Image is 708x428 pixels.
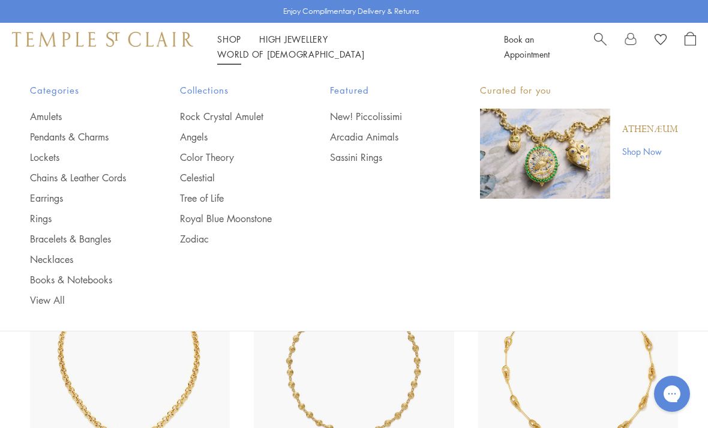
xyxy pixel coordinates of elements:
a: Book an Appointment [504,33,550,60]
span: Categories [30,83,132,98]
a: Color Theory [180,151,282,164]
iframe: Gorgias live chat messenger [648,372,696,416]
a: Open Shopping Bag [685,32,696,62]
a: World of [DEMOGRAPHIC_DATA]World of [DEMOGRAPHIC_DATA] [217,48,364,60]
a: Rings [30,212,132,225]
span: Featured [330,83,432,98]
a: Athenæum [622,123,678,136]
a: Amulets [30,110,132,123]
a: High JewelleryHigh Jewellery [259,33,328,45]
span: Collections [180,83,282,98]
a: ShopShop [217,33,241,45]
a: Necklaces [30,253,132,266]
a: Chains & Leather Cords [30,171,132,184]
a: Arcadia Animals [330,130,432,143]
a: Tree of Life [180,191,282,205]
a: New! Piccolissimi [330,110,432,123]
a: Pendants & Charms [30,130,132,143]
p: Curated for you [480,83,678,98]
a: View All [30,294,132,307]
a: Earrings [30,191,132,205]
nav: Main navigation [217,32,477,62]
a: Books & Notebooks [30,273,132,286]
a: Angels [180,130,282,143]
a: Bracelets & Bangles [30,232,132,246]
a: Shop Now [622,145,678,158]
a: Lockets [30,151,132,164]
a: Rock Crystal Amulet [180,110,282,123]
a: Celestial [180,171,282,184]
a: Sassini Rings [330,151,432,164]
a: Search [594,32,607,62]
a: Royal Blue Moonstone [180,212,282,225]
p: Enjoy Complimentary Delivery & Returns [283,5,419,17]
a: Zodiac [180,232,282,246]
img: Temple St. Clair [12,32,193,46]
a: View Wishlist [655,32,667,50]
